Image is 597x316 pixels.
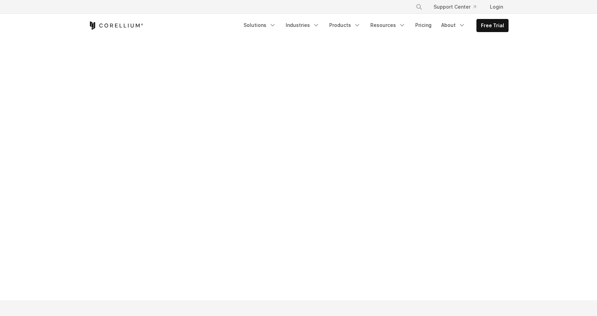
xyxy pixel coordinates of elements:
[407,1,509,13] div: Navigation Menu
[428,1,482,13] a: Support Center
[437,19,470,31] a: About
[484,1,509,13] a: Login
[325,19,365,31] a: Products
[239,19,280,31] a: Solutions
[88,21,143,30] a: Corellium Home
[477,19,508,32] a: Free Trial
[411,19,436,31] a: Pricing
[413,1,425,13] button: Search
[282,19,324,31] a: Industries
[239,19,509,32] div: Navigation Menu
[366,19,410,31] a: Resources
